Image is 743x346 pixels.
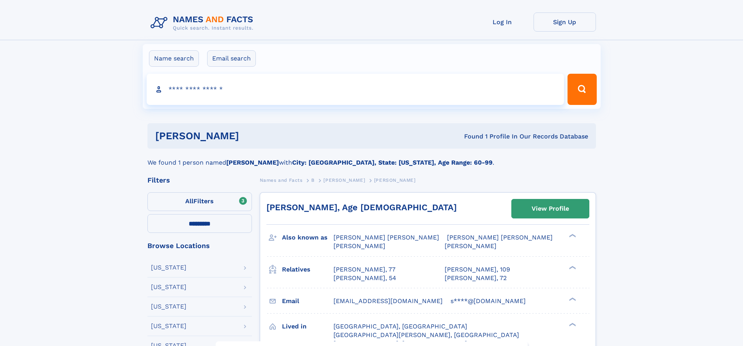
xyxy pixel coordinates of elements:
[532,200,569,218] div: View Profile
[323,175,365,185] a: [PERSON_NAME]
[260,175,303,185] a: Names and Facts
[333,234,439,241] span: [PERSON_NAME] [PERSON_NAME]
[147,12,260,34] img: Logo Names and Facts
[445,265,510,274] a: [PERSON_NAME], 109
[445,274,507,282] a: [PERSON_NAME], 72
[207,50,256,67] label: Email search
[374,177,416,183] span: [PERSON_NAME]
[155,131,352,141] h1: [PERSON_NAME]
[147,74,564,105] input: search input
[282,263,333,276] h3: Relatives
[147,242,252,249] div: Browse Locations
[447,234,553,241] span: [PERSON_NAME] [PERSON_NAME]
[567,233,576,238] div: ❯
[333,265,395,274] a: [PERSON_NAME], 77
[282,295,333,308] h3: Email
[333,297,443,305] span: [EMAIL_ADDRESS][DOMAIN_NAME]
[445,242,497,250] span: [PERSON_NAME]
[471,12,534,32] a: Log In
[323,177,365,183] span: [PERSON_NAME]
[147,149,596,167] div: We found 1 person named with .
[311,175,315,185] a: B
[567,74,596,105] button: Search Button
[534,12,596,32] a: Sign Up
[333,274,396,282] a: [PERSON_NAME], 54
[266,202,457,212] a: [PERSON_NAME], Age [DEMOGRAPHIC_DATA]
[567,296,576,302] div: ❯
[147,177,252,184] div: Filters
[151,323,186,329] div: [US_STATE]
[567,322,576,327] div: ❯
[226,159,279,166] b: [PERSON_NAME]
[147,192,252,211] label: Filters
[311,177,315,183] span: B
[333,242,385,250] span: [PERSON_NAME]
[512,199,589,218] a: View Profile
[151,284,186,290] div: [US_STATE]
[333,323,467,330] span: [GEOGRAPHIC_DATA], [GEOGRAPHIC_DATA]
[282,231,333,244] h3: Also known as
[567,265,576,270] div: ❯
[351,132,588,141] div: Found 1 Profile In Our Records Database
[149,50,199,67] label: Name search
[185,197,193,205] span: All
[282,320,333,333] h3: Lived in
[333,331,519,339] span: [GEOGRAPHIC_DATA][PERSON_NAME], [GEOGRAPHIC_DATA]
[151,264,186,271] div: [US_STATE]
[292,159,493,166] b: City: [GEOGRAPHIC_DATA], State: [US_STATE], Age Range: 60-99
[151,303,186,310] div: [US_STATE]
